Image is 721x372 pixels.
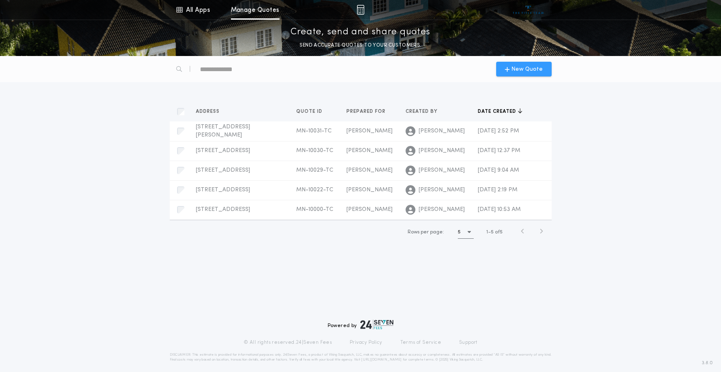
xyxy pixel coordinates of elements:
span: of 5 [495,229,503,236]
span: [STREET_ADDRESS] [196,167,250,173]
a: Terms of Service [400,339,441,346]
span: MN-10029-TC [296,167,333,173]
div: Powered by [328,320,394,329]
button: 5 [458,226,474,239]
button: Created by [406,108,444,116]
button: Date created [478,108,522,116]
span: [DATE] 12:37 PM [478,148,520,154]
span: 5 [491,230,494,235]
span: [PERSON_NAME] [346,187,393,193]
a: Support [459,339,477,346]
span: [DATE] 10:53 AM [478,206,521,213]
a: Privacy Policy [350,339,382,346]
span: Created by [406,108,439,115]
span: [STREET_ADDRESS] [196,187,250,193]
span: [DATE] 2:52 PM [478,128,519,134]
p: DISCLAIMER: This estimate is provided for informational purposes only. 24|Seven Fees, a product o... [170,352,552,362]
button: New Quote [496,62,552,76]
h1: 5 [458,228,461,236]
p: SEND ACCURATE QUOTES TO YOUR CUSTOMERS. [299,41,421,49]
span: New Quote [511,65,543,74]
span: MN-10022-TC [296,187,333,193]
span: 1 [486,230,488,235]
p: Create, send and share quotes [291,26,430,39]
span: Rows per page: [408,230,444,235]
img: img [357,5,364,15]
span: [PERSON_NAME] [346,148,393,154]
span: [DATE] 2:19 PM [478,187,517,193]
button: Address [196,108,226,116]
span: [PERSON_NAME] [419,147,465,155]
span: [DATE] 9:04 AM [478,167,519,173]
span: [PERSON_NAME] [419,186,465,194]
span: MN-10030-TC [296,148,333,154]
span: MN-10031-TC [296,128,332,134]
span: [PERSON_NAME] [419,127,465,135]
span: 3.8.0 [702,359,713,367]
span: [PERSON_NAME] [419,166,465,175]
a: [URL][DOMAIN_NAME] [361,358,402,361]
span: [PERSON_NAME] [346,167,393,173]
span: MN-10000-TC [296,206,333,213]
span: Prepared for [346,108,387,115]
span: [STREET_ADDRESS] [196,148,250,154]
span: [PERSON_NAME] [346,206,393,213]
img: logo [360,320,394,329]
span: [PERSON_NAME] [346,128,393,134]
span: Address [196,108,221,115]
button: Quote ID [296,108,328,116]
img: vs-icon [513,6,544,14]
span: Quote ID [296,108,324,115]
span: [STREET_ADDRESS][PERSON_NAME] [196,124,250,138]
p: © All rights reserved. 24|Seven Fees [244,339,332,346]
span: Date created [478,108,518,115]
span: [STREET_ADDRESS] [196,206,250,213]
span: [PERSON_NAME] [419,206,465,214]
